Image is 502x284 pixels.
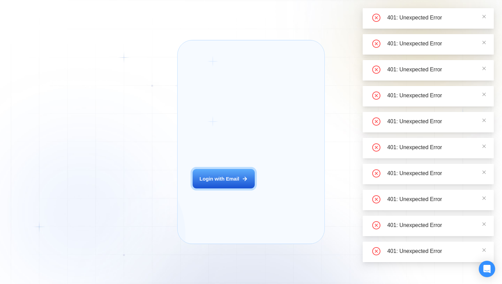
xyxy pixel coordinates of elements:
[482,118,486,123] span: close
[387,143,486,152] div: 401: Unexpected Error
[372,14,380,22] span: close-circle
[482,40,486,45] span: close
[482,144,486,148] span: close
[387,169,486,177] div: 401: Unexpected Error
[479,261,495,277] div: Open Intercom Messenger
[482,248,486,252] span: close
[372,66,380,74] span: close-circle
[387,91,486,100] div: 401: Unexpected Error
[387,14,486,22] div: 401: Unexpected Error
[482,92,486,97] span: close
[199,175,239,182] div: Login with Email
[482,222,486,226] span: close
[193,169,255,188] button: Login with Email
[372,143,380,152] span: close-circle
[387,66,486,74] div: 401: Unexpected Error
[372,40,380,48] span: close-circle
[387,195,486,203] div: 401: Unexpected Error
[372,169,380,177] span: close-circle
[482,66,486,71] span: close
[372,221,380,229] span: close-circle
[387,117,486,126] div: 401: Unexpected Error
[482,170,486,174] span: close
[482,14,486,19] span: close
[372,117,380,126] span: close-circle
[372,247,380,255] span: close-circle
[372,195,380,203] span: close-circle
[372,91,380,100] span: close-circle
[387,247,486,255] div: 401: Unexpected Error
[387,40,486,48] div: 401: Unexpected Error
[482,196,486,200] span: close
[387,221,486,229] div: 401: Unexpected Error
